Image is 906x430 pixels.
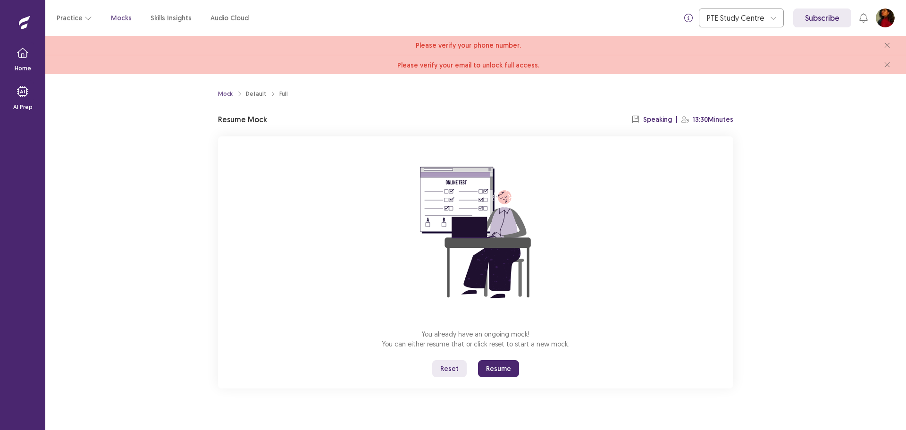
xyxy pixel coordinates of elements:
p: You already have an ongoing mock! You can either resume that or click reset to start a new mock. [382,329,570,349]
a: Mock [218,90,233,98]
button: close [880,38,895,53]
div: PTE Study Centre [707,9,765,27]
a: Skills Insights [151,13,192,23]
a: Audio Cloud [210,13,249,23]
div: Default [246,90,266,98]
a: Mocks [111,13,132,23]
button: User Profile Image [876,8,895,27]
button: close [880,57,895,72]
button: info [680,9,697,26]
p: 13:30 Minutes [693,115,733,125]
p: AI Prep [13,103,33,111]
div: Full [279,90,288,98]
button: Resume [478,360,519,377]
a: Subscribe [793,8,851,27]
span: Please verify your email to unlock full access. [397,61,539,69]
p: Speaking [643,115,672,125]
p: Resume Mock [218,114,267,125]
button: Practice [57,9,92,26]
p: | [676,115,678,125]
img: attend-mock [391,148,561,318]
button: Reset [432,360,467,377]
a: Please verify your email to unlock full access. [397,59,539,70]
span: Please verify your phone number. [416,41,521,51]
nav: breadcrumb [218,90,288,98]
p: Home [15,64,31,73]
